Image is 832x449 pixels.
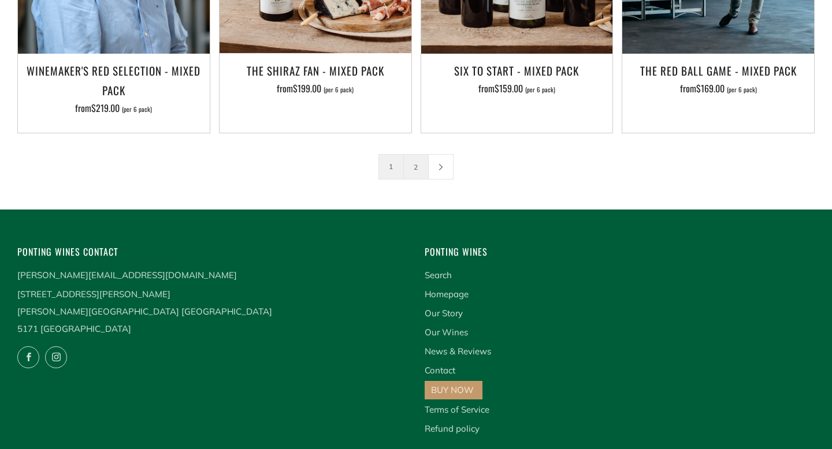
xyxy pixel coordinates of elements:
span: from [680,81,757,95]
h3: The Shiraz Fan - Mixed Pack [225,61,406,80]
span: (per 6 pack) [324,87,354,93]
a: [PERSON_NAME][EMAIL_ADDRESS][DOMAIN_NAME] [17,270,237,280]
span: (per 6 pack) [525,87,555,93]
span: $169.00 [696,81,725,95]
span: $159.00 [495,81,523,95]
h3: Six To Start - Mixed Pack [427,61,607,80]
span: $199.00 [293,81,321,95]
a: Our Story [425,308,463,319]
a: News & Reviews [425,346,491,357]
a: Terms of Service [425,404,489,415]
h3: Winemaker's Red Selection - Mixed Pack [24,61,204,100]
h3: The Red Ball Game - Mixed Pack [628,61,808,80]
a: Search [425,270,452,280]
span: 1 [378,154,404,179]
a: Our Wines [425,327,468,338]
span: $219.00 [91,101,120,115]
a: BUY NOW [431,384,474,395]
span: (per 6 pack) [727,87,757,93]
a: The Shiraz Fan - Mixed Pack from$199.00 (per 6 pack) [220,61,411,118]
p: [STREET_ADDRESS][PERSON_NAME] [PERSON_NAME][GEOGRAPHIC_DATA] [GEOGRAPHIC_DATA] 5171 [GEOGRAPHIC_D... [17,286,407,338]
a: Contact [425,365,455,376]
h4: Ponting Wines Contact [17,244,407,260]
span: from [75,101,152,115]
a: Homepage [425,289,469,300]
a: Six To Start - Mixed Pack from$159.00 (per 6 pack) [421,61,613,118]
a: The Red Ball Game - Mixed Pack from$169.00 (per 6 pack) [622,61,814,118]
a: Refund policy [425,423,480,434]
span: (per 6 pack) [122,106,152,113]
a: 2 [404,155,428,179]
a: Winemaker's Red Selection - Mixed Pack from$219.00 (per 6 pack) [18,61,210,118]
span: from [478,81,555,95]
span: from [277,81,354,95]
h4: Ponting Wines [425,244,815,260]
